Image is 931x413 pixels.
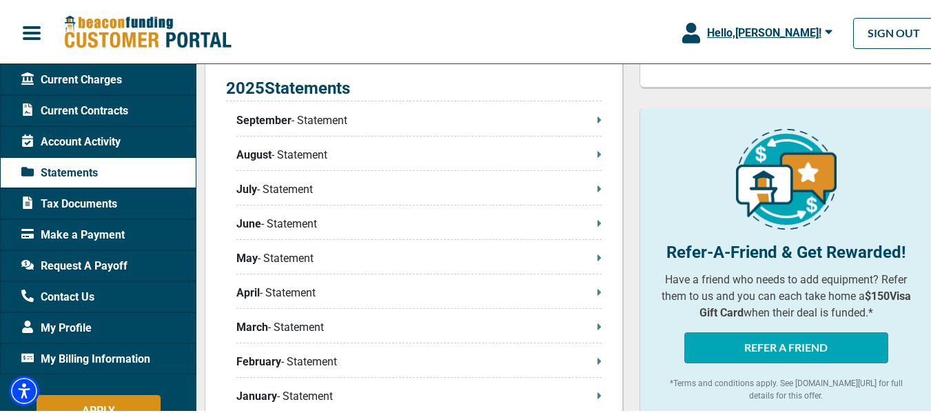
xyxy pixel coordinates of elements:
span: February [236,352,281,368]
p: - Statement [236,214,602,230]
span: September [236,110,291,127]
span: July [236,179,257,196]
span: Statements [21,163,98,179]
p: - Statement [236,145,602,161]
span: Request A Payoff [21,256,127,272]
p: Refer-A-Friend & Get Rewarded! [661,238,912,263]
span: May [236,248,258,265]
span: January [236,386,277,403]
span: Contact Us [21,287,94,303]
div: Accessibility Menu [9,374,39,404]
span: April [236,283,260,299]
p: Have a friend who needs to add equipment? Refer them to us and you can each take home a when thei... [661,270,912,319]
span: My Billing Information [21,349,150,365]
p: - Statement [236,352,602,368]
span: March [236,317,268,334]
p: - Statement [236,386,602,403]
img: Beacon Funding Customer Portal Logo [63,13,232,48]
button: REFER A FRIEND [684,330,888,361]
span: Account Activity [21,132,121,148]
p: - Statement [236,317,602,334]
span: June [236,214,261,230]
span: Current Charges [21,70,122,86]
span: Make a Payment [21,225,125,241]
p: - Statement [236,248,602,265]
p: - Statement [236,283,602,299]
p: 2025 Statements [226,74,602,99]
span: August [236,145,272,161]
span: Hello, [PERSON_NAME] ! [707,24,821,37]
p: - Statement [236,179,602,196]
span: My Profile [21,318,92,334]
span: Current Contracts [21,101,128,117]
p: *Terms and conditions apply. See [DOMAIN_NAME][URL] for full details for this offer. [661,375,912,400]
b: $150 Visa Gift Card [699,288,911,317]
span: Tax Documents [21,194,117,210]
img: refer-a-friend-icon.png [736,127,837,228]
p: - Statement [236,110,602,127]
